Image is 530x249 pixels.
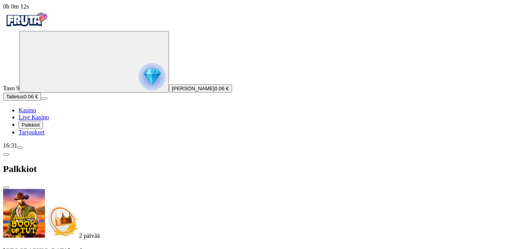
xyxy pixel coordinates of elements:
nav: Primary [3,10,527,136]
span: 0.06 € [215,86,229,91]
a: Fruta [3,24,50,31]
img: reward progress [139,63,166,90]
button: menu [41,97,47,100]
img: John Hunter and the Book of Tut [3,189,45,238]
button: reward progress [19,31,169,93]
button: [PERSON_NAME]0.06 € [169,84,232,93]
a: diamond iconKasino [19,107,36,113]
span: [PERSON_NAME] [172,86,215,91]
span: countdown [79,232,100,239]
h2: Palkkiot [3,164,527,174]
button: close [3,186,9,189]
a: gift-inverted iconTarjoukset [19,129,45,136]
span: user session time [3,3,29,10]
button: Talletusplus icon0.06 € [3,93,41,101]
a: poker-chip iconLive Kasino [19,114,49,120]
span: 16:31 [3,142,17,149]
button: reward iconPalkkiot [19,121,43,129]
span: Live Kasino [19,114,49,120]
span: Kasino [19,107,36,113]
button: chevron-left icon [3,153,9,156]
img: Fruta [3,10,50,29]
button: menu [17,146,23,149]
span: Palkkiot [22,122,40,128]
span: 0.06 € [24,94,38,100]
img: Deposit bonus icon [45,204,79,238]
span: Talletus [6,94,24,100]
span: Tarjoukset [19,129,45,136]
span: Taso 9 [3,85,19,91]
